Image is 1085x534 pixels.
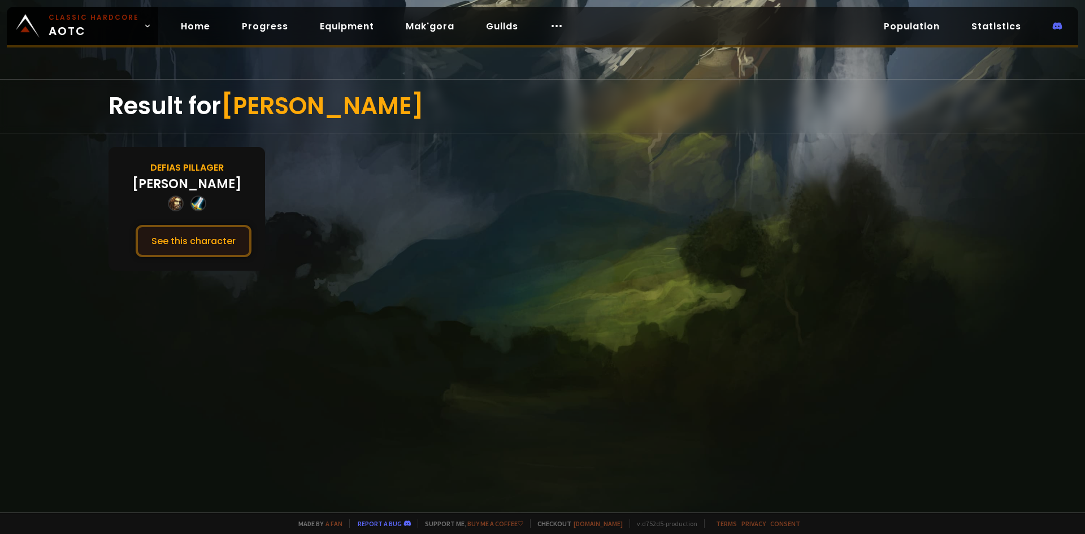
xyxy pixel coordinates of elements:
[221,89,424,123] span: [PERSON_NAME]
[292,519,342,528] span: Made by
[108,80,976,133] div: Result for
[397,15,463,38] a: Mak'gora
[311,15,383,38] a: Equipment
[574,519,623,528] a: [DOMAIN_NAME]
[770,519,800,528] a: Consent
[132,175,241,193] div: [PERSON_NAME]
[962,15,1030,38] a: Statistics
[233,15,297,38] a: Progress
[49,12,139,40] span: AOTC
[716,519,737,528] a: Terms
[172,15,219,38] a: Home
[49,12,139,23] small: Classic Hardcore
[358,519,402,528] a: Report a bug
[875,15,949,38] a: Population
[467,519,523,528] a: Buy me a coffee
[477,15,527,38] a: Guilds
[7,7,158,45] a: Classic HardcoreAOTC
[150,160,224,175] div: Defias Pillager
[630,519,697,528] span: v. d752d5 - production
[136,225,251,257] button: See this character
[325,519,342,528] a: a fan
[530,519,623,528] span: Checkout
[418,519,523,528] span: Support me,
[741,519,766,528] a: Privacy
